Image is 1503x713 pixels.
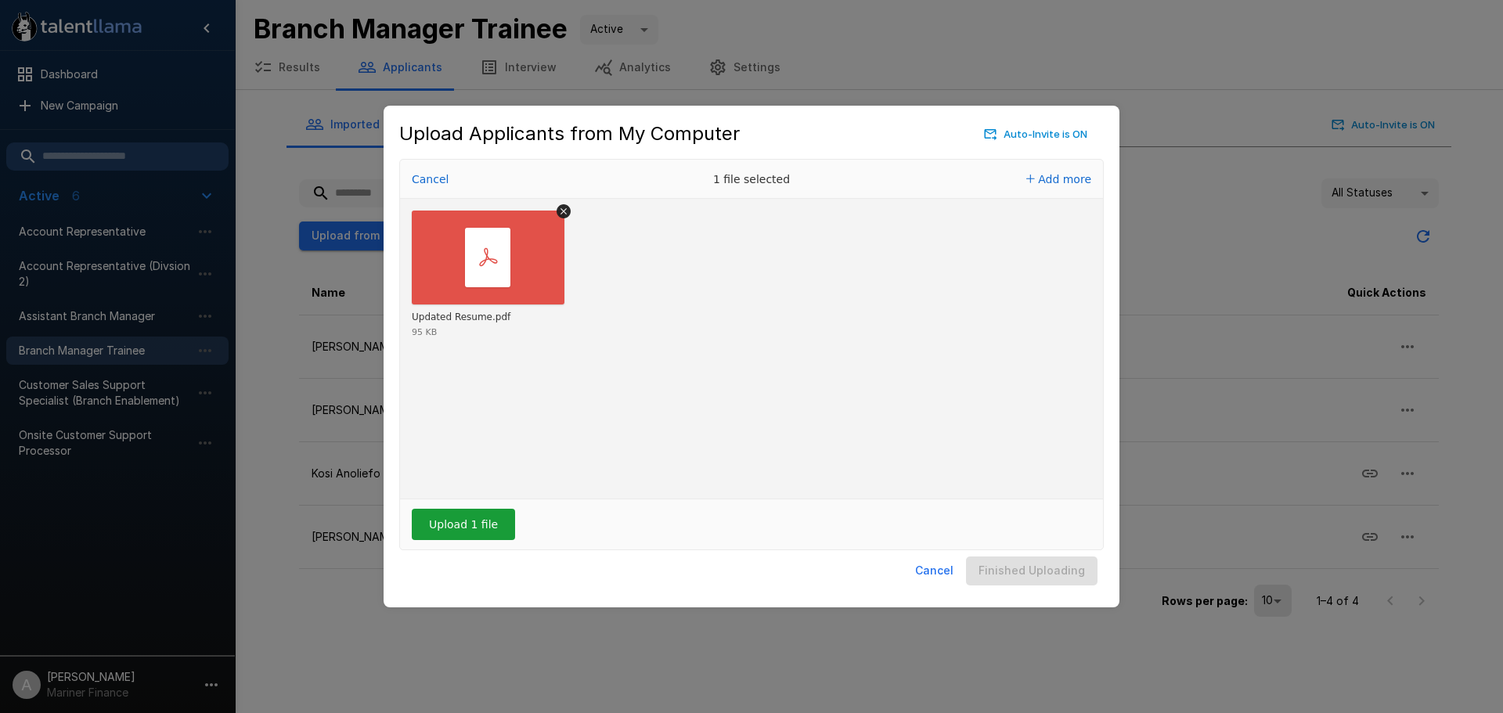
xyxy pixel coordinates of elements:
button: Auto-Invite is ON [981,122,1091,146]
div: Updated Resume.pdf [412,311,510,324]
h5: Upload Applicants from My Computer [399,121,740,146]
button: Upload 1 file [412,509,515,540]
button: Cancel [909,556,960,585]
button: Remove file [557,204,571,218]
div: Uppy Dashboard [399,159,1104,550]
div: 1 file selected [634,160,869,199]
span: Add more [1038,173,1091,185]
button: Add more files [1020,168,1098,190]
button: Cancel [407,168,453,190]
div: 95 KB [412,328,437,337]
